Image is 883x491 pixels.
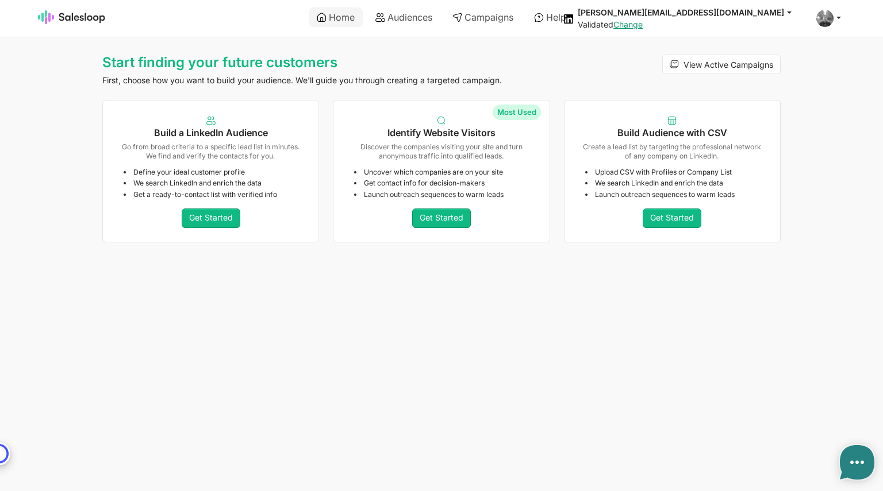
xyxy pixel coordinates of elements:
[613,20,643,29] a: Change
[309,7,363,27] a: Home
[102,55,550,71] h1: Start finding your future customers
[643,208,701,228] a: Get Started
[38,10,106,24] img: Salesloop
[119,142,302,160] p: Go from broad criteria to a specific lead list in minutes. We find and verify the contacts for you.
[581,142,764,160] p: Create a lead list by targeting the professional network of any company on LinkedIn.
[585,168,764,177] li: Upload CSV with Profiles or Company List
[124,179,302,188] li: We search LinkedIn and enrich the data
[354,190,533,199] li: Launch outreach sequences to warm leads
[350,142,533,160] p: Discover the companies visiting your site and turn anonymous traffic into qualified leads.
[578,7,803,18] button: [PERSON_NAME][EMAIL_ADDRESS][DOMAIN_NAME]
[102,75,550,86] p: First, choose how you want to build your audience. We'll guide you through creating a targeted ca...
[581,127,764,138] h5: Build Audience with CSV
[412,208,471,228] a: Get Started
[578,20,803,30] div: Validated
[119,127,302,138] h5: Build a LinkedIn Audience
[526,7,574,27] a: Help
[124,168,302,177] li: Define your ideal customer profile
[585,190,764,199] li: Launch outreach sequences to warm leads
[367,7,440,27] a: Audiences
[444,7,521,27] a: Campaigns
[182,208,240,228] a: Get Started
[350,127,533,138] h5: Identify Website Visitors
[662,55,781,74] a: View Active Campaigns
[124,190,302,199] li: Get a ready-to-contact list with verified info
[585,179,764,188] li: We search LinkedIn and enrich the data
[354,179,533,188] li: Get contact info for decision-makers
[354,168,533,177] li: Uncover which companies are on your site
[684,60,773,69] span: View Active Campaigns
[493,105,541,120] span: Most Used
